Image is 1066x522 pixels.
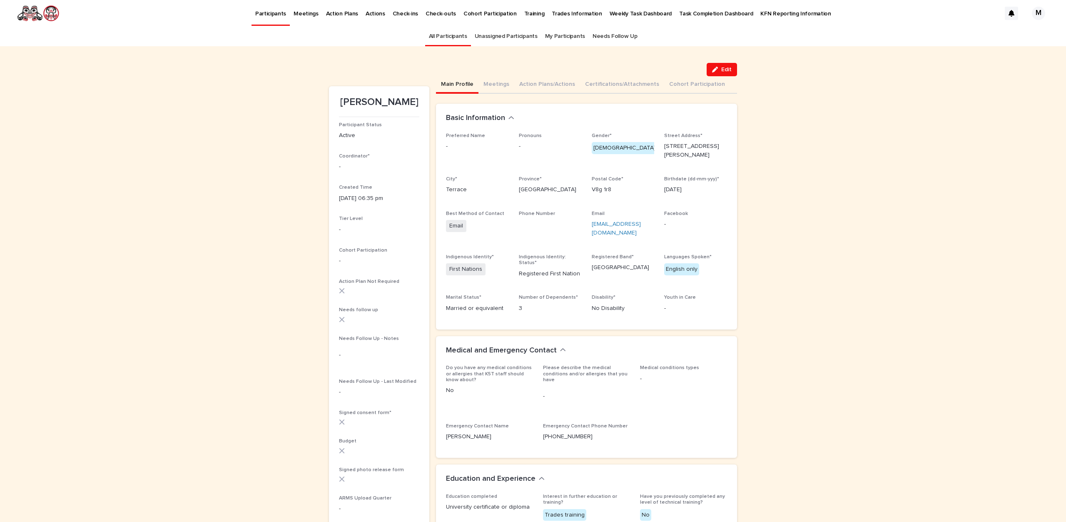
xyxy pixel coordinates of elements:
a: Needs Follow Up [593,27,637,46]
span: Needs Follow Up - Notes [339,336,399,341]
p: [PERSON_NAME] [446,432,533,441]
p: - [339,505,419,513]
button: Action Plans/Actions [514,76,580,94]
p: - [339,257,419,265]
span: Facebook [664,211,688,216]
p: - [339,162,419,171]
p: - [339,351,419,360]
span: Disability* [592,295,615,300]
p: No [446,386,533,395]
span: Coordinator* [339,154,370,159]
span: Postal Code* [592,177,623,182]
span: Education completed [446,494,497,499]
button: Meetings [478,76,514,94]
span: Best Method of Contact [446,211,504,216]
span: Preferred Name [446,133,485,138]
span: Budget [339,439,356,444]
p: [GEOGRAPHIC_DATA] [592,263,655,272]
span: Participant Status [339,122,382,127]
p: - [640,375,727,383]
span: Pronouns [519,133,542,138]
span: Street Address* [664,133,702,138]
span: Gender* [592,133,612,138]
button: Certifications/Attachments [580,76,664,94]
p: [GEOGRAPHIC_DATA] [519,185,582,194]
p: [PERSON_NAME] [339,96,419,108]
span: Created Time [339,185,372,190]
span: Please describe the medical conditions and/or allergies that you have [543,365,628,382]
span: Interest in further education or training? [543,494,617,505]
p: - [446,142,509,151]
span: Indigenous Identity* [446,255,494,260]
span: Number of Dependents* [519,295,578,300]
p: - [543,392,630,401]
h2: Education and Experience [446,475,535,484]
span: Birthdate (dd-mm-yyy)* [664,177,719,182]
div: No [640,509,651,521]
p: No Disability [592,304,655,313]
span: Indigenous Identity: Status* [519,255,566,265]
span: Needs follow up [339,307,378,312]
p: [STREET_ADDRESS][PERSON_NAME] [664,142,727,160]
p: Active [339,131,419,140]
span: Registered Band* [592,255,634,260]
button: Main Profile [436,76,478,94]
span: Province* [519,177,542,182]
a: All Participants [429,27,467,46]
span: City* [446,177,457,182]
h2: Medical and Emergency Contact [446,346,557,355]
span: Email [592,211,605,216]
button: Medical and Emergency Contact [446,346,566,355]
p: - [664,220,727,229]
a: Unassigned Participants [475,27,538,46]
p: V8g 1r8 [592,185,655,194]
p: [DATE] 06:35 pm [339,194,419,203]
span: Signed consent form* [339,410,391,415]
span: ARMS Upload Quarter [339,496,391,501]
span: Phone Number [519,211,555,216]
span: Edit [721,67,732,72]
p: Married or equivalent [446,304,509,313]
div: [DEMOGRAPHIC_DATA] [592,142,657,154]
span: Needs Follow Up - Last Modified [339,379,416,384]
p: [DATE] [664,185,727,194]
p: - [519,142,582,151]
span: Email [446,220,466,232]
button: Cohort Participation [664,76,730,94]
span: Have you previously completed any level of technical training? [640,494,725,505]
p: - [664,304,727,313]
p: - [339,388,419,397]
p: Terrace [446,185,509,194]
p: University certificate or diploma [446,503,533,512]
span: Cohort Participation [339,248,387,253]
span: Action Plan Not Required [339,279,399,284]
span: Marital Status* [446,295,481,300]
span: Do you have any medical conditions or allergies that K5T staff should know about? [446,365,532,382]
h2: Basic Information [446,114,505,123]
a: [PHONE_NUMBER] [543,434,593,440]
span: Medical conditions types [640,365,699,370]
div: English only [664,263,699,275]
span: Signed photo release form [339,467,404,472]
span: Emergency Contact Name [446,424,509,429]
p: Registered First Nation [519,270,582,278]
button: Basic Information [446,114,514,123]
button: Edit [707,63,737,76]
span: Tier Level [339,216,363,221]
p: 3 [519,304,582,313]
div: Trades training [543,509,586,521]
span: Emergency Contact Phone Number [543,424,628,429]
div: M [1032,7,1045,20]
p: - [339,225,419,234]
button: Education and Experience [446,475,545,484]
a: [EMAIL_ADDRESS][DOMAIN_NAME] [592,221,641,236]
a: My Participants [545,27,585,46]
span: Youth in Care [664,295,696,300]
span: First Nations [446,263,486,275]
img: rNyI97lYS1uoOg9yXW8k [17,5,60,22]
span: Languages Spoken* [664,255,712,260]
